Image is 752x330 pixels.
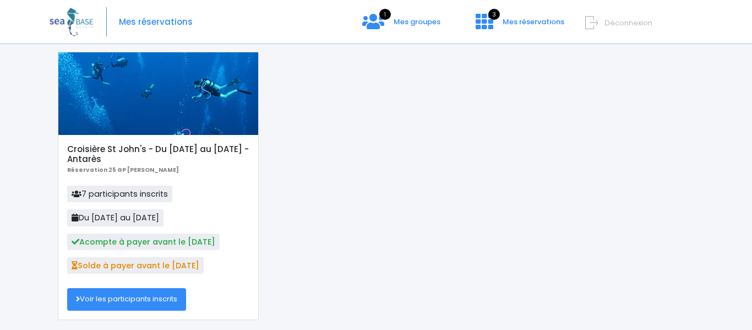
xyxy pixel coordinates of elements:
[67,209,164,226] span: Du [DATE] au [DATE]
[67,186,172,202] span: 7 participants inscrits
[379,9,391,20] span: 1
[467,20,571,31] a: 3 Mes réservations
[67,144,249,164] h5: Croisière St John's - Du [DATE] au [DATE] - Antarès
[604,18,652,28] span: Déconnexion
[67,234,220,250] span: Acompte à payer avant le [DATE]
[394,17,440,27] span: Mes groupes
[67,288,186,310] a: Voir les participants inscrits
[503,17,564,27] span: Mes réservations
[488,9,500,20] span: 3
[67,166,179,174] b: Réservation 25 GP [PERSON_NAME]
[353,20,449,31] a: 1 Mes groupes
[67,257,204,274] span: Solde à payer avant le [DATE]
